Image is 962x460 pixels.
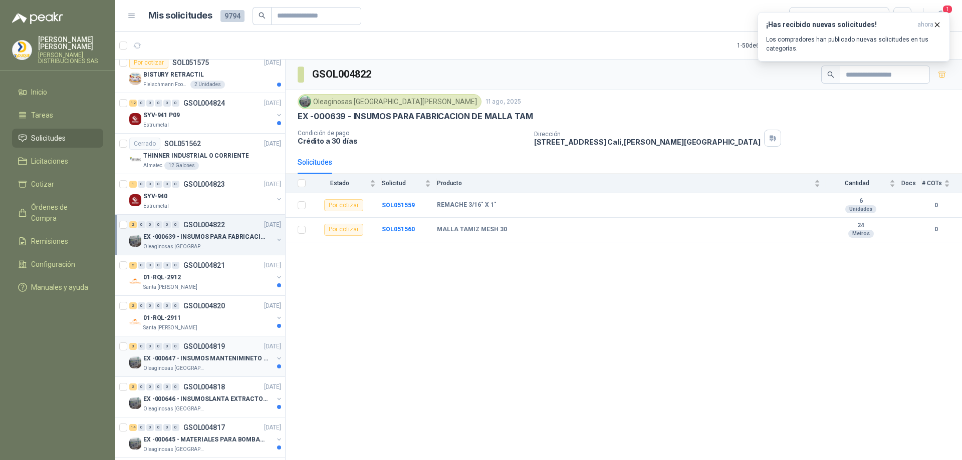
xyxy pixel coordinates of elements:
[31,202,94,224] span: Órdenes de Compra
[129,397,141,409] img: Company Logo
[190,81,225,89] div: 2 Unidades
[129,194,141,206] img: Company Logo
[758,12,950,62] button: ¡Has recibido nuevas solicitudes!ahora Los compradores han publicado nuevas solicitudes en tus ca...
[138,302,145,309] div: 0
[31,156,68,167] span: Licitaciones
[264,382,281,392] p: [DATE]
[129,138,160,150] div: Cerrado
[143,324,197,332] p: Santa [PERSON_NAME]
[164,162,199,170] div: 12 Galones
[12,152,103,171] a: Licitaciones
[143,313,181,323] p: 01-RQL-2911
[146,383,154,390] div: 0
[155,262,162,269] div: 0
[138,181,145,188] div: 0
[12,12,63,24] img: Logo peakr
[163,221,171,228] div: 0
[298,137,526,145] p: Crédito a 30 días
[143,283,197,291] p: Santa [PERSON_NAME]
[155,100,162,107] div: 0
[129,424,137,431] div: 14
[172,424,179,431] div: 0
[12,255,103,274] a: Configuración
[922,180,942,187] span: # COTs
[766,21,913,29] h3: ¡Has recibido nuevas solicitudes!
[298,111,533,122] p: EX -000639 - INSUMOS PARA FABRICACION DE MALLA TAM
[129,343,137,350] div: 3
[12,198,103,228] a: Órdenes de Compra
[826,174,901,193] th: Cantidad
[38,36,103,50] p: [PERSON_NAME] [PERSON_NAME]
[129,437,141,449] img: Company Logo
[129,235,141,247] img: Company Logo
[298,94,482,109] div: Oleaginosas [GEOGRAPHIC_DATA][PERSON_NAME]
[12,129,103,148] a: Solicitudes
[129,259,283,291] a: 2 0 0 0 0 0 GSOL004821[DATE] Company Logo01-RQL-2912Santa [PERSON_NAME]
[164,140,201,147] p: SOL051562
[143,121,169,129] p: Estrumetal
[534,138,761,146] p: [STREET_ADDRESS] Cali , [PERSON_NAME][GEOGRAPHIC_DATA]
[138,343,145,350] div: 0
[382,226,415,233] a: SOL051560
[264,180,281,189] p: [DATE]
[146,221,154,228] div: 0
[172,262,179,269] div: 0
[31,179,54,190] span: Cotizar
[129,275,141,287] img: Company Logo
[138,262,145,269] div: 0
[298,157,332,168] div: Solicitudes
[183,343,225,350] p: GSOL004819
[382,180,423,187] span: Solicitud
[129,57,168,69] div: Por cotizar
[259,12,266,19] span: search
[324,224,363,236] div: Por cotizar
[437,174,826,193] th: Producto
[932,7,950,25] button: 1
[31,282,88,293] span: Manuales y ayuda
[264,220,281,230] p: [DATE]
[901,174,922,193] th: Docs
[143,151,249,161] p: THINNER INDUSTRIAL O CORRIENTE
[312,174,382,193] th: Estado
[155,181,162,188] div: 0
[382,202,415,209] a: SOL051559
[129,178,283,210] a: 1 0 0 0 0 0 GSOL004823[DATE] Company LogoSYV-940Estrumetal
[143,273,181,282] p: 01-RQL-2912
[172,100,179,107] div: 0
[13,41,32,60] img: Company Logo
[437,226,507,234] b: MALLA TAMIZ MESH 30
[155,424,162,431] div: 0
[138,221,145,228] div: 0
[848,230,874,238] div: Metros
[766,35,941,53] p: Los compradores han publicado nuevas solicitudes en tus categorías.
[129,300,283,332] a: 2 0 0 0 0 0 GSOL004820[DATE] Company Logo01-RQL-2911Santa [PERSON_NAME]
[264,301,281,311] p: [DATE]
[183,221,225,228] p: GSOL004822
[31,133,66,144] span: Solicitudes
[143,364,206,372] p: Oleaginosas [GEOGRAPHIC_DATA][PERSON_NAME]
[183,262,225,269] p: GSOL004821
[143,202,169,210] p: Estrumetal
[146,100,154,107] div: 0
[534,131,761,138] p: Dirección
[827,71,834,78] span: search
[129,316,141,328] img: Company Logo
[146,262,154,269] div: 0
[115,53,285,93] a: Por cotizarSOL051575[DATE] Company LogoBISTURY RETRACTILFleischmann Foods S.A.2 Unidades
[143,405,206,413] p: Oleaginosas [GEOGRAPHIC_DATA][PERSON_NAME]
[31,259,75,270] span: Configuración
[312,67,373,82] h3: GSOL004822
[129,181,137,188] div: 1
[129,262,137,269] div: 2
[129,154,141,166] img: Company Logo
[146,181,154,188] div: 0
[138,383,145,390] div: 0
[163,343,171,350] div: 0
[143,192,167,201] p: SYV-940
[737,38,802,54] div: 1 - 50 de 6681
[163,383,171,390] div: 0
[155,302,162,309] div: 0
[12,175,103,194] a: Cotizar
[183,383,225,390] p: GSOL004818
